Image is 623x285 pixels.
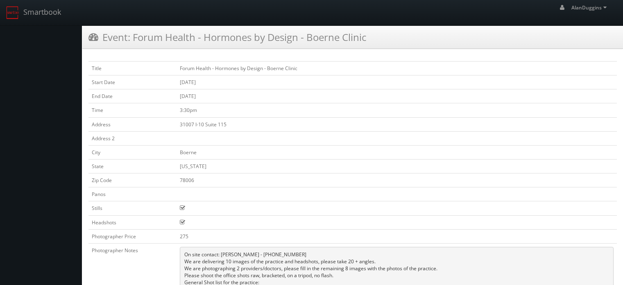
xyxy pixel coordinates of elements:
[177,159,617,173] td: [US_STATE]
[177,89,617,103] td: [DATE]
[88,229,177,243] td: Photographer Price
[177,103,617,117] td: 3:30pm
[177,62,617,75] td: Forum Health - Hormones by Design - Boerne Clinic
[177,75,617,89] td: [DATE]
[88,103,177,117] td: Time
[6,6,19,19] img: smartbook-logo.png
[88,75,177,89] td: Start Date
[88,159,177,173] td: State
[88,145,177,159] td: City
[177,117,617,131] td: 31007 I-10 Suite 115
[177,145,617,159] td: Boerne
[177,173,617,187] td: 78006
[88,173,177,187] td: Zip Code
[88,131,177,145] td: Address 2
[88,30,367,44] h3: Event: Forum Health - Hormones by Design - Boerne Clinic
[88,215,177,229] td: Headshots
[88,187,177,201] td: Panos
[88,89,177,103] td: End Date
[88,62,177,75] td: Title
[88,201,177,215] td: Stills
[88,117,177,131] td: Address
[177,229,617,243] td: 275
[571,4,609,11] span: AlanDuggins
